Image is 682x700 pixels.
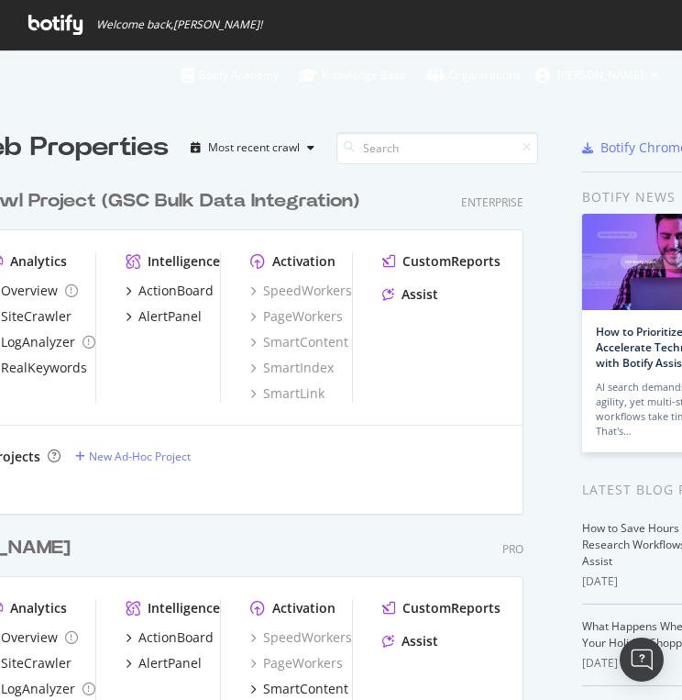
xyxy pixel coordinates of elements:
[250,282,352,300] a: SpeedWorkers
[89,449,191,464] div: New Ad-Hoc Project
[272,252,335,271] div: Activation
[426,66,521,84] div: Organizations
[1,333,75,351] div: LogAnalyzer
[138,628,214,647] div: ActionBoard
[299,50,406,100] a: Knowledge Base
[402,599,500,617] div: CustomReports
[250,654,343,672] a: PageWorkers
[126,628,214,647] a: ActionBoard
[502,541,523,557] div: Pro
[382,632,438,650] a: Assist
[620,638,664,682] div: Open Intercom Messenger
[148,252,220,271] div: Intelligence
[138,307,202,326] div: AlertPanel
[10,599,67,617] div: Analytics
[336,132,538,164] input: Search
[299,66,406,84] div: Knowledge Base
[250,359,334,377] a: SmartIndex
[138,654,202,672] div: AlertPanel
[250,384,324,403] a: SmartLink
[10,252,67,271] div: Analytics
[208,142,300,153] div: Most recent crawl
[557,67,643,83] span: David Johnson
[75,449,191,464] a: New Ad-Hoc Project
[96,17,262,32] span: Welcome back, [PERSON_NAME] !
[250,680,348,698] a: SmartContent
[181,50,279,100] a: Botify Academy
[250,628,352,647] a: SpeedWorkers
[1,282,58,300] div: Overview
[250,307,343,326] a: PageWorkers
[126,282,214,300] a: ActionBoard
[1,359,87,377] div: RealKeywords
[401,285,438,304] div: Assist
[263,680,348,698] div: SmartContent
[1,654,71,672] div: SiteCrawler
[138,282,214,300] div: ActionBoard
[461,194,523,210] div: Enterprise
[426,50,521,100] a: Organizations
[382,599,500,617] a: CustomReports
[1,628,58,647] div: Overview
[126,307,202,326] a: AlertPanel
[521,61,673,90] button: [PERSON_NAME]
[402,252,500,271] div: CustomReports
[1,680,75,698] div: LogAnalyzer
[183,133,322,162] button: Most recent crawl
[1,307,71,326] div: SiteCrawler
[401,632,438,650] div: Assist
[272,599,335,617] div: Activation
[148,599,220,617] div: Intelligence
[126,654,202,672] a: AlertPanel
[382,252,500,271] a: CustomReports
[382,285,438,304] a: Assist
[181,66,279,84] div: Botify Academy
[250,333,348,351] a: SmartContent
